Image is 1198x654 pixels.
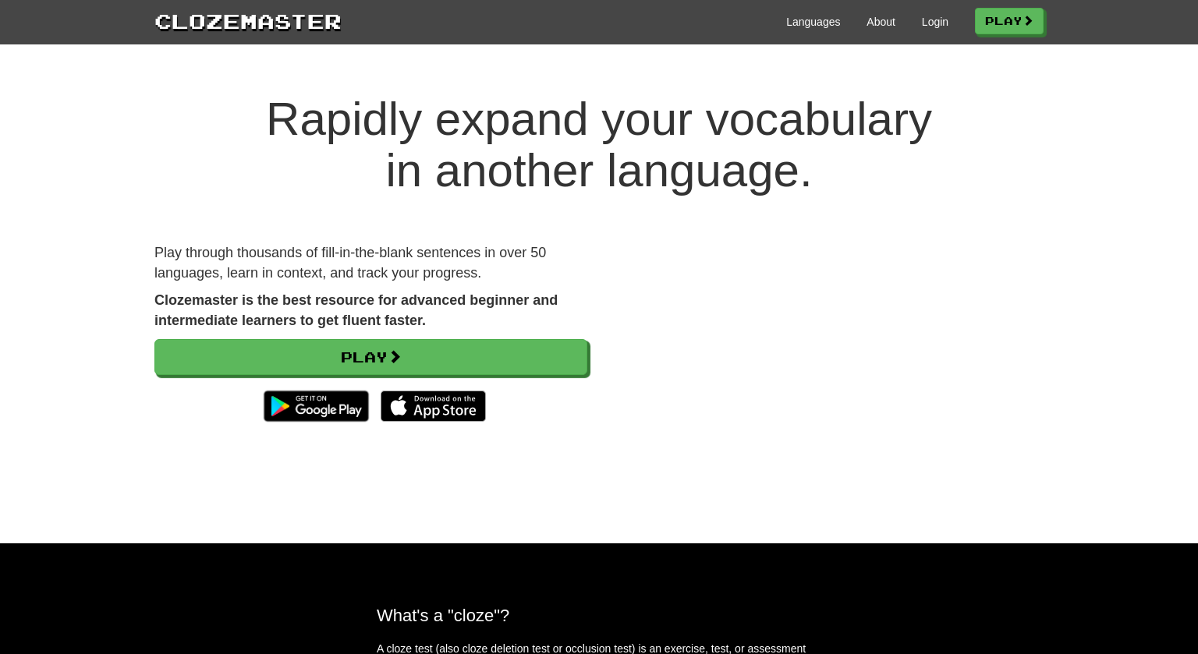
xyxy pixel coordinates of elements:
a: Play [975,8,1044,34]
a: About [867,14,895,30]
a: Play [154,339,587,375]
a: Login [922,14,948,30]
img: Get it on Google Play [256,383,377,430]
a: Clozemaster [154,6,342,35]
p: Play through thousands of fill-in-the-blank sentences in over 50 languages, learn in context, and... [154,243,587,283]
strong: Clozemaster is the best resource for advanced beginner and intermediate learners to get fluent fa... [154,292,558,328]
a: Languages [786,14,840,30]
img: Download_on_the_App_Store_Badge_US-UK_135x40-25178aeef6eb6b83b96f5f2d004eda3bffbb37122de64afbaef7... [381,391,486,422]
h2: What's a "cloze"? [377,606,821,625]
